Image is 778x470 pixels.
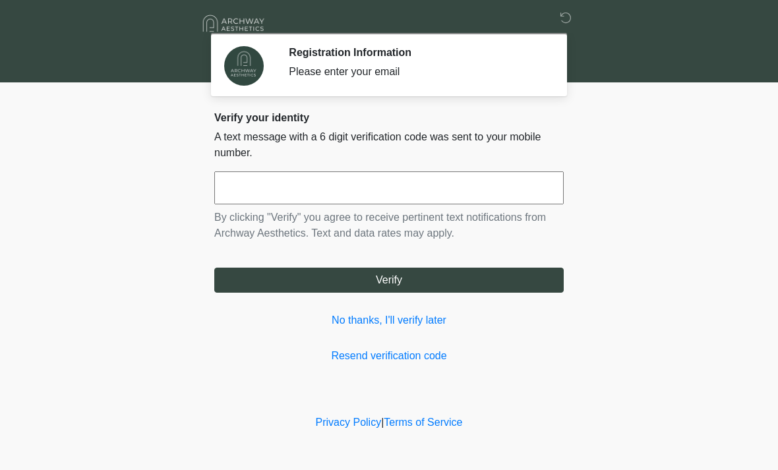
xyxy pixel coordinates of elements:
[214,129,564,161] p: A text message with a 6 digit verification code was sent to your mobile number.
[381,417,384,428] a: |
[289,46,544,59] h2: Registration Information
[224,46,264,86] img: Agent Avatar
[214,111,564,124] h2: Verify your identity
[289,64,544,80] div: Please enter your email
[316,417,382,428] a: Privacy Policy
[214,210,564,241] p: By clicking "Verify" you agree to receive pertinent text notifications from Archway Aesthetics. T...
[201,10,267,37] img: Archway Aesthetics Logo
[214,348,564,364] a: Resend verification code
[384,417,462,428] a: Terms of Service
[214,268,564,293] button: Verify
[214,312,564,328] a: No thanks, I'll verify later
